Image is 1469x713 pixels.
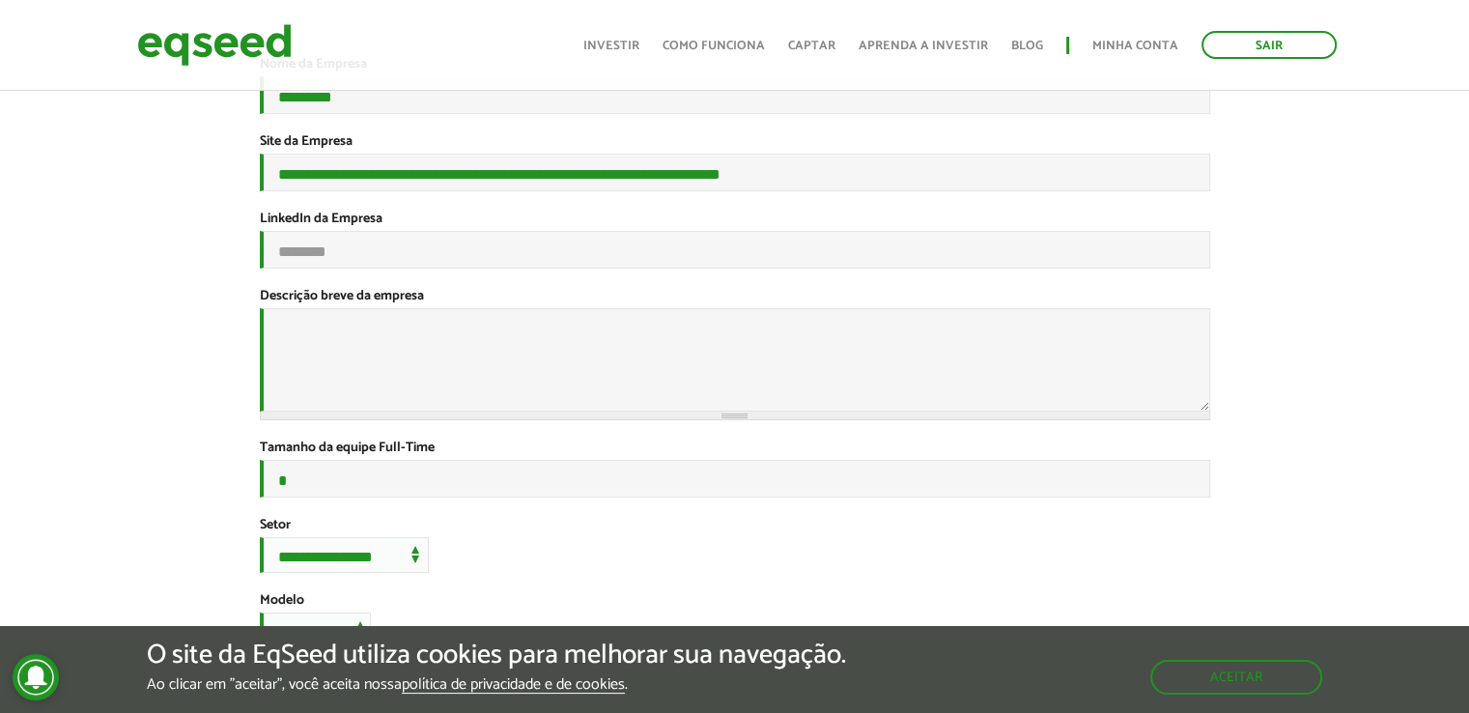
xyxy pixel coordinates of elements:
[260,213,382,226] label: LinkedIn da Empresa
[583,40,639,52] a: Investir
[260,519,291,532] label: Setor
[260,442,435,455] label: Tamanho da equipe Full-Time
[788,40,835,52] a: Captar
[260,290,424,303] label: Descrição breve da empresa
[137,19,292,71] img: EqSeed
[1201,31,1337,59] a: Sair
[859,40,988,52] a: Aprenda a investir
[1092,40,1178,52] a: Minha conta
[260,135,353,149] label: Site da Empresa
[1150,660,1322,695] button: Aceitar
[147,641,846,670] h5: O site da EqSeed utiliza cookies para melhorar sua navegação.
[663,40,765,52] a: Como funciona
[1011,40,1043,52] a: Blog
[260,594,304,608] label: Modelo
[147,675,846,694] p: Ao clicar em "aceitar", você aceita nossa .
[402,677,625,694] a: política de privacidade e de cookies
